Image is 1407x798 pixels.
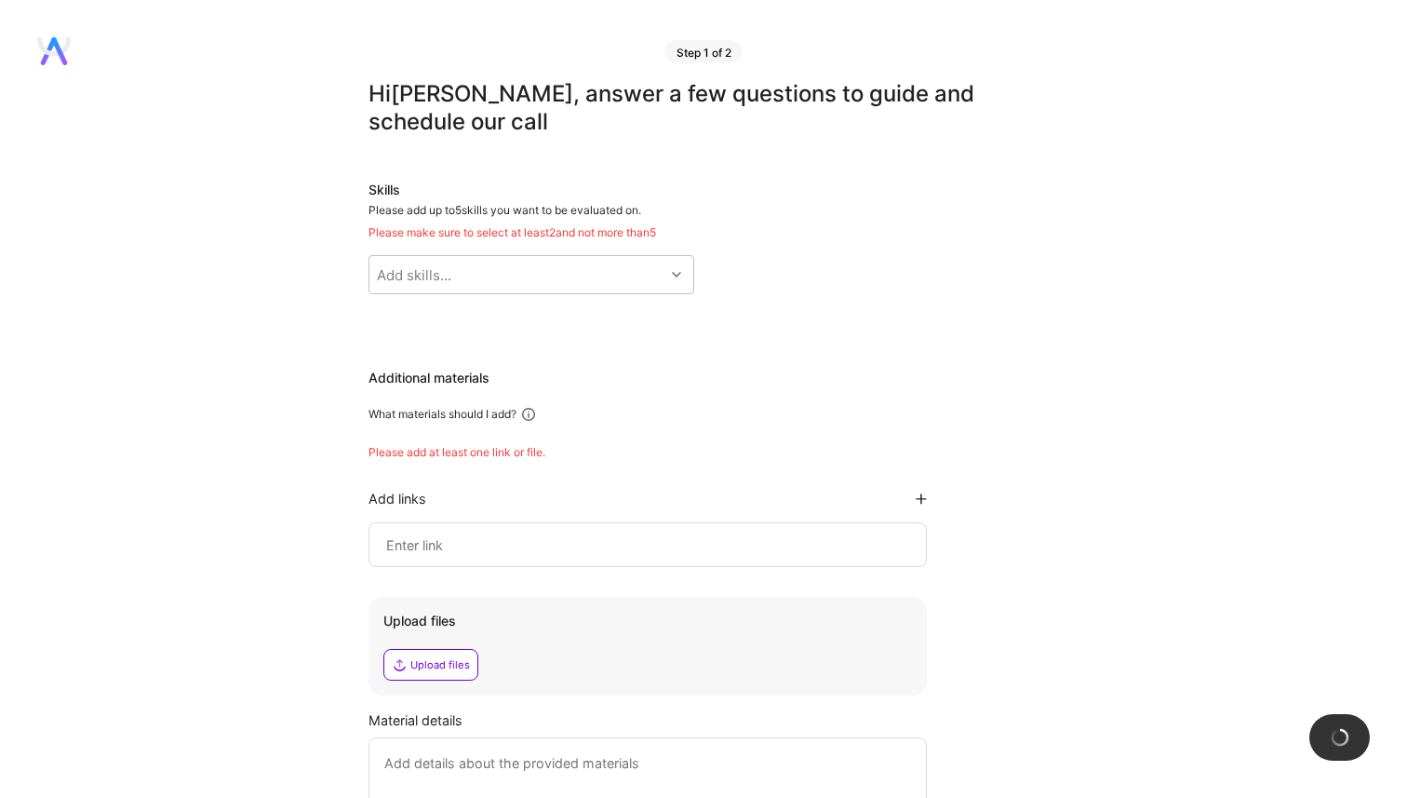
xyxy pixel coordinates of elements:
i: icon Chevron [672,270,681,279]
input: Enter link [384,534,911,556]
div: Please add at least one link or file. [368,445,1020,460]
i: icon Info [520,406,537,423]
i: icon PlusBlackFlat [916,494,927,505]
div: Step 1 of 2 [665,40,743,62]
div: Additional materials [368,369,1020,387]
div: Upload files [410,657,470,672]
div: Material details [368,710,1020,730]
i: icon Upload2 [392,657,407,672]
div: Please make sure to select at least 2 and not more than 5 [368,225,1020,240]
div: Skills [368,181,1020,199]
div: Add skills... [377,265,451,285]
div: What materials should I add? [368,407,516,422]
div: Upload files [383,612,912,630]
div: Add links [368,490,426,507]
div: Hi [PERSON_NAME] , answer a few questions to guide and schedule our call [368,80,1020,136]
div: Please add up to 5 skills you want to be evaluated on. [368,203,1020,240]
img: loading [1330,727,1350,748]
